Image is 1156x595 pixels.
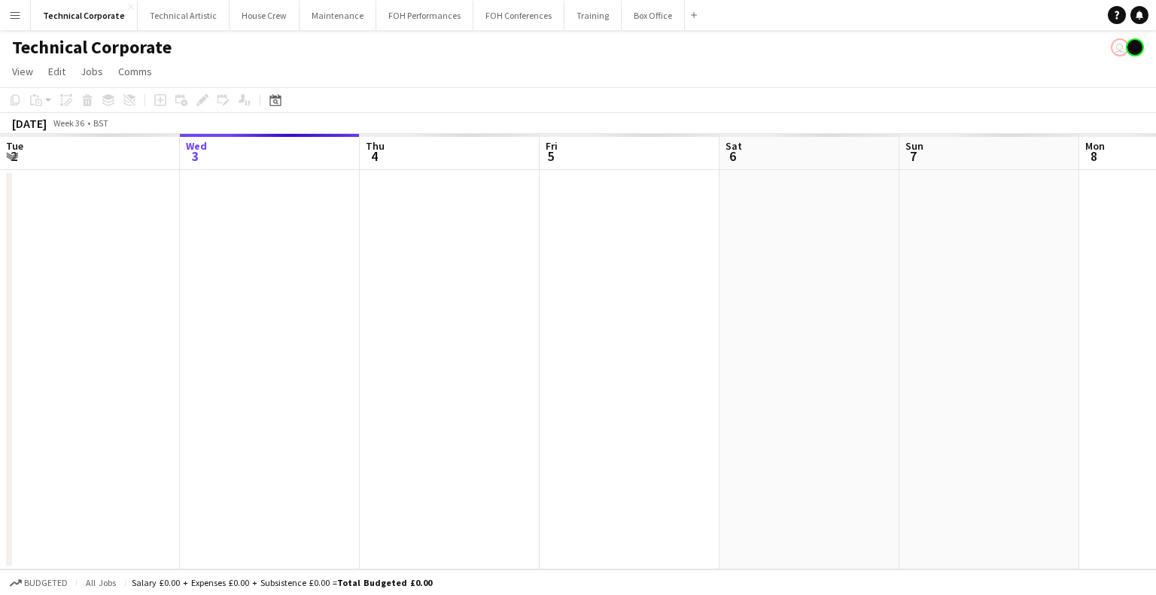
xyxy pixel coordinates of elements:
[50,117,87,129] span: Week 36
[4,147,23,165] span: 2
[376,1,473,30] button: FOH Performances
[31,1,138,30] button: Technical Corporate
[132,577,432,588] div: Salary £0.00 + Expenses £0.00 + Subsistence £0.00 =
[6,62,39,81] a: View
[1111,38,1129,56] app-user-avatar: Liveforce Admin
[186,139,207,153] span: Wed
[48,65,65,78] span: Edit
[905,139,923,153] span: Sun
[622,1,685,30] button: Box Office
[12,65,33,78] span: View
[24,578,68,588] span: Budgeted
[543,147,558,165] span: 5
[42,62,71,81] a: Edit
[473,1,564,30] button: FOH Conferences
[230,1,300,30] button: House Crew
[12,116,47,131] div: [DATE]
[81,65,103,78] span: Jobs
[184,147,207,165] span: 3
[138,1,230,30] button: Technical Artistic
[364,147,385,165] span: 4
[12,36,172,59] h1: Technical Corporate
[1085,139,1105,153] span: Mon
[6,139,23,153] span: Tue
[1083,147,1105,165] span: 8
[75,62,109,81] a: Jobs
[8,575,70,591] button: Budgeted
[366,139,385,153] span: Thu
[93,117,108,129] div: BST
[1126,38,1144,56] app-user-avatar: Gabrielle Barr
[564,1,622,30] button: Training
[723,147,742,165] span: 6
[726,139,742,153] span: Sat
[118,65,152,78] span: Comms
[83,577,119,588] span: All jobs
[903,147,923,165] span: 7
[337,577,432,588] span: Total Budgeted £0.00
[300,1,376,30] button: Maintenance
[546,139,558,153] span: Fri
[112,62,158,81] a: Comms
